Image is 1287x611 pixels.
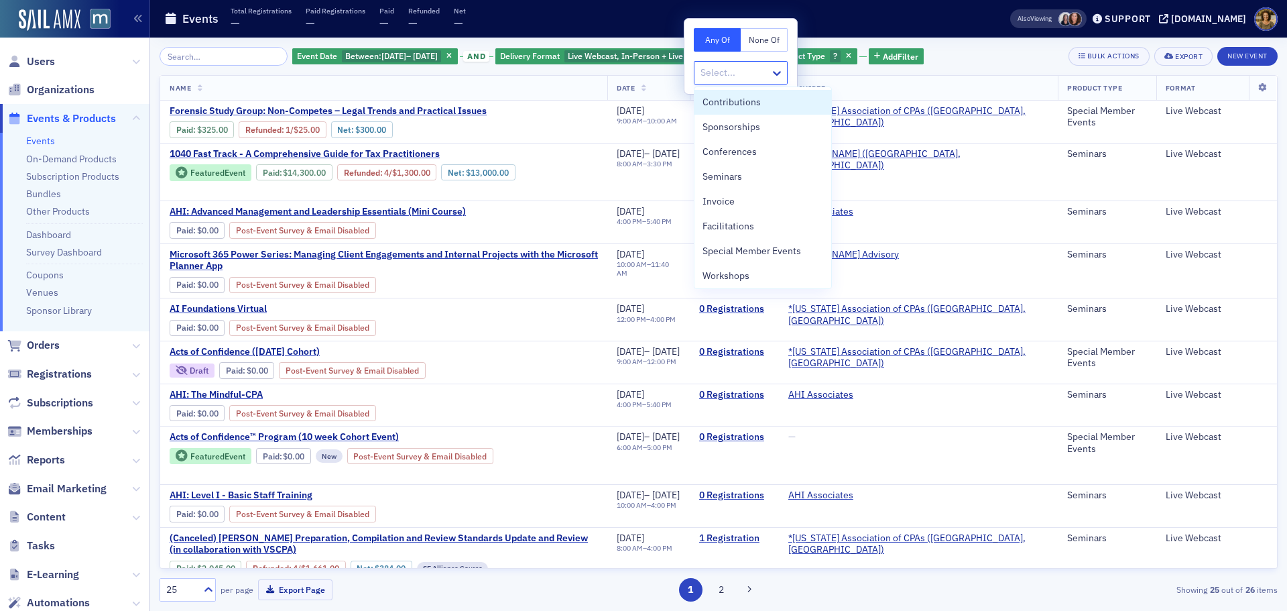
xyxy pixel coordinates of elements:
[7,82,95,97] a: Organizations
[647,116,677,125] time: 10:00 AM
[26,286,58,298] a: Venues
[27,396,93,410] span: Subscriptions
[1166,148,1268,160] div: Live Webcast
[617,105,644,117] span: [DATE]
[26,205,90,217] a: Other Products
[357,563,375,573] span: Net :
[170,277,225,293] div: Paid: 0 - $0
[27,539,55,553] span: Tasks
[170,206,466,218] span: AHI: Advanced Management and Leadership Essentials (Mini Course)
[650,315,676,324] time: 4:00 PM
[170,320,225,336] div: Paid: 0 - $0
[170,389,395,401] span: AHI: The Mindful-CPA
[788,389,873,401] span: AHI Associates
[27,596,90,610] span: Automations
[27,367,92,382] span: Registrations
[226,366,243,376] a: Paid
[833,50,837,61] span: ?
[1067,389,1147,401] div: Seminars
[26,153,117,165] a: On-Demand Products
[702,244,801,258] span: Special Member Events
[699,389,770,401] a: 0 Registrations
[176,408,193,419] a: Paid
[1166,389,1268,401] div: Live Webcast
[417,562,489,575] div: SE Alliance Course
[646,400,672,409] time: 5:40 PM
[1067,105,1147,129] div: Special Member Events
[788,148,1048,172] a: [PERSON_NAME] ([GEOGRAPHIC_DATA], [GEOGRAPHIC_DATA])
[466,168,509,178] span: $13,000.00
[219,362,274,378] div: Paid: 0 - $0
[1067,490,1147,502] div: Seminars
[788,533,1048,556] a: *[US_STATE] Association of CPAs ([GEOGRAPHIC_DATA], [GEOGRAPHIC_DATA])
[1166,533,1268,545] div: Live Webcast
[617,83,635,93] span: Date
[617,357,680,366] div: –
[1058,12,1072,26] span: Kelly Brown
[306,6,365,15] p: Paid Registrations
[190,453,245,460] div: Featured Event
[221,584,253,596] label: per page
[7,396,93,410] a: Subscriptions
[297,50,337,61] span: Event Date
[788,303,1048,327] span: *Maryland Association of CPAs (Timonium, MD)
[617,302,644,315] span: [DATE]
[741,28,788,52] button: None Of
[80,9,111,32] a: View Homepage
[709,578,733,602] button: 2
[617,205,644,217] span: [DATE]
[263,451,280,461] a: Paid
[7,54,55,69] a: Users
[702,219,754,233] span: Facilitations
[176,225,193,235] a: Paid
[27,510,66,524] span: Content
[381,50,438,61] span: –
[788,105,1048,129] span: *Maryland Association of CPAs (Timonium, MD)
[1166,83,1195,93] span: Format
[7,567,79,582] a: E-Learning
[176,323,197,333] span: :
[617,489,644,501] span: [DATE]
[617,431,644,443] span: [DATE]
[699,533,770,545] a: 1 Registration
[454,6,466,15] p: Net
[197,323,219,333] span: $0.00
[617,315,676,324] div: –
[355,125,386,135] span: $300.00
[652,345,680,357] span: [DATE]
[170,561,241,577] div: Paid: 1 - $204500
[197,408,219,419] span: $0.00
[316,449,343,463] div: New
[7,111,116,126] a: Events & Products
[301,563,339,573] span: $1,661.00
[1154,47,1213,66] button: Export
[617,431,680,443] div: –
[617,117,677,125] div: –
[7,539,55,553] a: Tasks
[495,48,733,65] div: Live Webcast, In-Person + Live Stream
[256,164,332,180] div: Paid: 40 - $1430000
[27,111,116,126] span: Events & Products
[27,82,95,97] span: Organizations
[694,28,741,52] button: Any Of
[166,583,196,597] div: 25
[229,222,376,238] div: Post-Event Survey
[647,443,672,452] time: 5:00 PM
[245,125,282,135] a: Refunded
[1067,83,1122,93] span: Product Type
[26,170,119,182] a: Subscription Products
[617,160,680,168] div: –
[617,116,643,125] time: 9:00 AM
[197,563,235,573] span: $2,045.00
[19,9,80,31] a: SailAMX
[26,269,64,281] a: Coupons
[170,490,395,502] span: AHI: Level I - Basic Staff Training
[647,357,676,366] time: 12:00 PM
[1068,12,1082,26] span: Natalie Antonakas
[408,6,440,15] p: Refunded
[344,168,380,178] a: Refunded
[229,405,376,421] div: Post-Event Survey
[170,83,191,93] span: Name
[176,280,193,290] a: Paid
[617,400,672,409] div: –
